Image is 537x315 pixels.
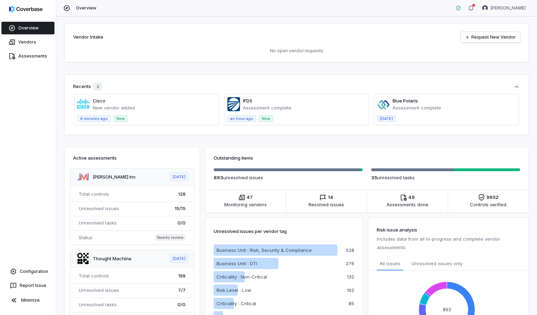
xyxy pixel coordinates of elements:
p: 276 [346,261,354,266]
span: Monitoring vendors [224,201,267,208]
span: 49 [408,194,415,201]
p: 528 [346,248,354,253]
h3: Active assessments [73,154,191,161]
p: No open vendor requests [73,48,520,54]
a: Request New Vendor [461,32,520,42]
button: Minimize [3,293,53,307]
a: Blue Polaris [393,98,418,103]
span: 35 [371,175,377,180]
p: Criticality : Critical [216,300,256,307]
span: Controls verified [470,201,506,208]
p: 85 [349,301,354,306]
a: Vendors [1,36,54,48]
p: Unresolved issues per vendor tag [214,226,287,236]
span: Assessments done [387,201,428,208]
span: Unresolved issues only [412,260,462,268]
p: 132 [347,275,354,279]
p: Includes data from all in-progress and complete vendor assessments [377,235,520,252]
a: Thought Machine [93,256,131,261]
text: 892 [443,307,451,312]
span: 893 [214,175,223,180]
span: [PERSON_NAME] [491,5,526,11]
p: Business Unit : Risk, Security & Compliance [216,247,312,254]
span: 9652 [486,194,499,201]
p: 102 [347,288,354,293]
span: 3 [97,84,99,89]
a: Cisco [93,98,105,103]
p: unresolved issue s [214,174,363,181]
p: unresolved task s [371,174,520,181]
button: Meghan Paonessa avatar[PERSON_NAME] [478,3,530,13]
span: 14 [328,194,333,201]
h2: Vendor Intake [73,34,103,41]
h3: Risk issue analysis [377,226,520,233]
span: 47 [247,194,253,201]
span: Resolved issues [309,201,344,208]
span: All issues [380,260,400,267]
button: Report Issue [3,279,53,292]
a: Assessments [1,50,54,62]
img: logo-D7KZi-bG.svg [9,6,43,13]
img: Meghan Paonessa avatar [482,5,488,11]
h3: Outstanding items [214,154,520,161]
span: Overview [76,5,96,11]
a: [PERSON_NAME] Inc [93,174,136,180]
a: Configuration [3,265,53,278]
p: Risk Level : Low [216,287,251,294]
a: Overview [1,22,54,34]
a: IFDS [243,98,252,103]
p: Business Unit : DTI [216,260,257,267]
div: Recents [73,83,102,90]
button: Recents3 [73,83,520,90]
p: Criticality : Non-Critical [216,273,267,280]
